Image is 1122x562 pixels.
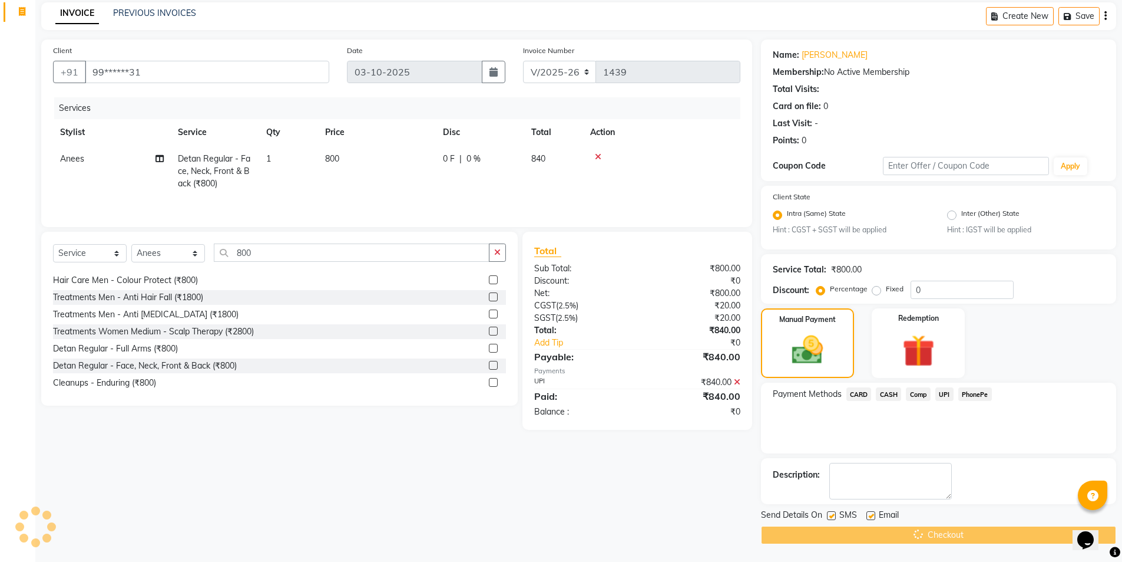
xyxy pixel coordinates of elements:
a: INVOICE [55,3,99,24]
div: ₹840.00 [637,350,749,364]
th: Total [524,119,583,146]
span: Comp [906,387,931,401]
span: Total [534,245,561,257]
th: Disc [436,119,524,146]
div: Description: [773,469,820,481]
div: Hair Care Men - Colour Protect (₹800) [53,274,198,287]
a: [PERSON_NAME] [802,49,868,61]
div: UPI [525,376,637,389]
div: Balance : [525,406,637,418]
label: Intra (Same) State [787,208,846,222]
span: SMS [839,509,857,524]
div: Last Visit: [773,117,812,130]
div: Payments [534,366,740,376]
label: Redemption [898,313,939,324]
input: Enter Offer / Coupon Code [883,157,1049,175]
div: Sub Total: [525,262,637,275]
span: Email [879,509,899,524]
span: CASH [876,387,901,401]
button: +91 [53,61,86,83]
img: _gift.svg [892,331,945,371]
div: Treatments Men - Anti Hair Fall (₹1800) [53,291,203,304]
div: Services [54,97,749,119]
a: Add Tip [525,337,656,349]
div: Total: [525,324,637,337]
th: Service [171,119,259,146]
div: ₹800.00 [637,262,749,275]
span: PhonePe [958,387,992,401]
div: ₹800.00 [831,264,862,276]
span: 2.5% [558,313,575,323]
label: Manual Payment [779,314,836,325]
img: _cash.svg [782,332,833,368]
button: Apply [1054,157,1087,175]
label: Fixed [886,284,903,294]
a: PREVIOUS INVOICES [113,8,196,18]
span: Detan Regular - Face, Neck, Front & Back (₹800) [178,153,250,189]
div: Membership: [773,66,824,78]
div: ₹0 [637,406,749,418]
span: CGST [534,300,556,311]
th: Qty [259,119,318,146]
span: 1 [266,153,271,164]
span: 840 [531,153,545,164]
div: Discount: [773,284,809,297]
iframe: chat widget [1073,515,1110,550]
th: Stylist [53,119,171,146]
span: Payment Methods [773,388,842,400]
span: UPI [935,387,954,401]
span: 2.5% [558,301,576,310]
button: Save [1058,7,1100,25]
span: 0 % [466,153,481,165]
label: Client [53,45,72,56]
div: ₹840.00 [637,389,749,403]
div: ( ) [525,300,637,312]
span: Anees [60,153,84,164]
div: - [815,117,818,130]
div: ₹840.00 [637,376,749,389]
input: Search or Scan [214,244,489,262]
div: Payable: [525,350,637,364]
div: Coupon Code [773,160,883,172]
small: Hint : CGST + SGST will be applied [773,225,930,235]
span: | [459,153,462,165]
div: Points: [773,134,799,147]
label: Date [347,45,363,56]
div: ₹0 [637,275,749,287]
label: Inter (Other) State [961,208,1020,222]
span: 800 [325,153,339,164]
span: CARD [846,387,872,401]
div: ₹800.00 [637,287,749,300]
div: ( ) [525,312,637,324]
div: Cleanups - Enduring (₹800) [53,377,156,389]
span: 0 F [443,153,455,165]
div: Paid: [525,389,637,403]
div: Service Total: [773,264,826,276]
th: Price [318,119,436,146]
div: Treatments Men - Anti [MEDICAL_DATA] (₹1800) [53,308,239,321]
div: Net: [525,287,637,300]
small: Hint : IGST will be applied [947,225,1104,235]
label: Client State [773,192,810,202]
span: Send Details On [761,509,822,524]
div: Total Visits: [773,83,819,96]
div: Detan Regular - Full Arms (₹800) [53,343,178,355]
div: ₹20.00 [637,312,749,324]
button: Create New [986,7,1054,25]
label: Invoice Number [523,45,574,56]
label: Percentage [830,284,868,294]
span: SGST [534,313,555,323]
div: ₹840.00 [637,324,749,337]
div: Name: [773,49,799,61]
div: ₹20.00 [637,300,749,312]
div: Card on file: [773,100,821,113]
th: Action [583,119,740,146]
div: Treatments Women Medium - Scalp Therapy (₹2800) [53,326,254,338]
div: ₹0 [656,337,749,349]
div: 0 [802,134,806,147]
input: Search by Name/Mobile/Email/Code [85,61,329,83]
div: 0 [823,100,828,113]
div: Detan Regular - Face, Neck, Front & Back (₹800) [53,360,237,372]
div: No Active Membership [773,66,1104,78]
div: Discount: [525,275,637,287]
